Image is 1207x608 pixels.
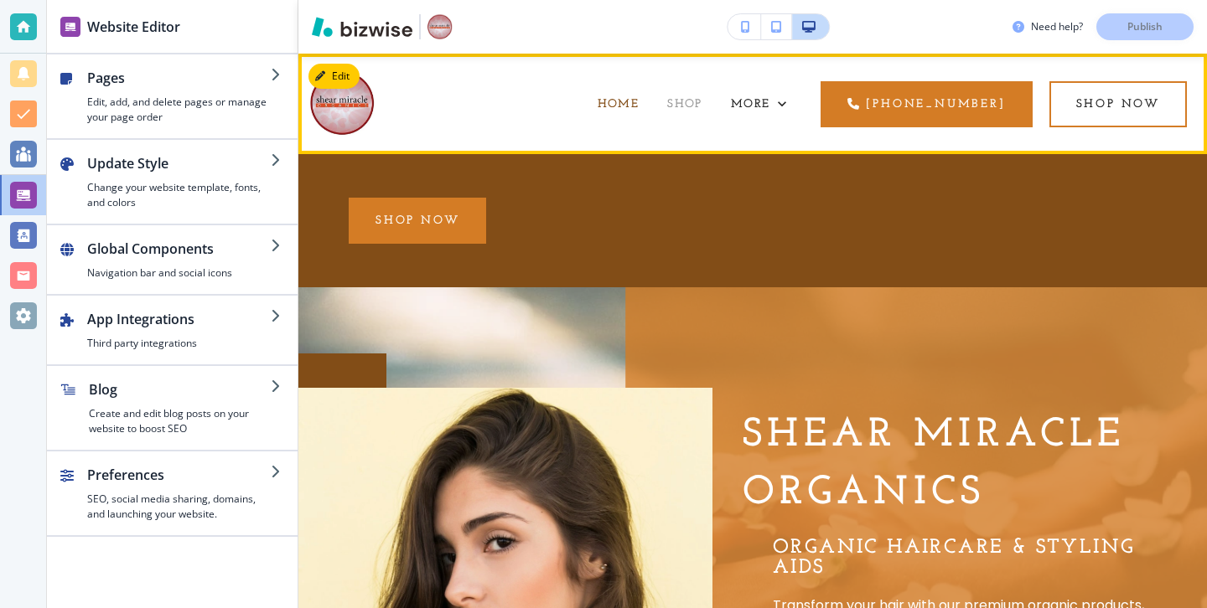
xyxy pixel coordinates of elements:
span: More [731,98,770,111]
button: Edit [308,64,360,89]
button: PagesEdit, add, and delete pages or manage your page order [47,54,298,138]
h2: App Integrations [87,309,271,329]
h4: Change your website template, fonts, and colors [87,180,271,210]
div: More [731,95,787,112]
h2: Website Editor [87,17,180,37]
button: Global ComponentsNavigation bar and social icons [47,225,298,294]
img: Bizwise Logo [312,17,412,37]
h4: SEO, social media sharing, domains, and launching your website. [87,492,271,522]
h2: Global Components [87,239,271,259]
a: [PHONE_NUMBER] [821,81,1032,127]
img: SHEAR MIRACLE ORGANICS [310,68,376,138]
button: shop now [1049,81,1187,127]
button: shop now [349,198,486,244]
span: SHOP [667,98,702,111]
h2: Pages [87,68,271,88]
img: editor icon [60,17,80,37]
button: App IntegrationsThird party integrations [47,296,298,364]
h4: Third party integrations [87,336,271,351]
button: Update StyleChange your website template, fonts, and colors [47,140,298,224]
h3: Need help? [1031,19,1083,34]
h2: Update Style [87,153,271,173]
span: HOME [598,98,640,111]
h2: Preferences [87,465,271,485]
h2: Blog [89,379,271,399]
img: Your Logo [427,13,453,40]
h4: Edit, add, and delete pages or manage your page order [87,95,271,125]
h4: Navigation bar and social icons [87,265,271,281]
span: Shear miracle organics [743,415,1142,513]
p: Organic Haircare & Styling Aids [773,538,1157,578]
h4: Create and edit blog posts on your website to boost SEO [89,406,271,436]
button: BlogCreate and edit blog posts on your website to boost SEO [47,366,298,450]
button: PreferencesSEO, social media sharing, domains, and launching your website. [47,451,298,535]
